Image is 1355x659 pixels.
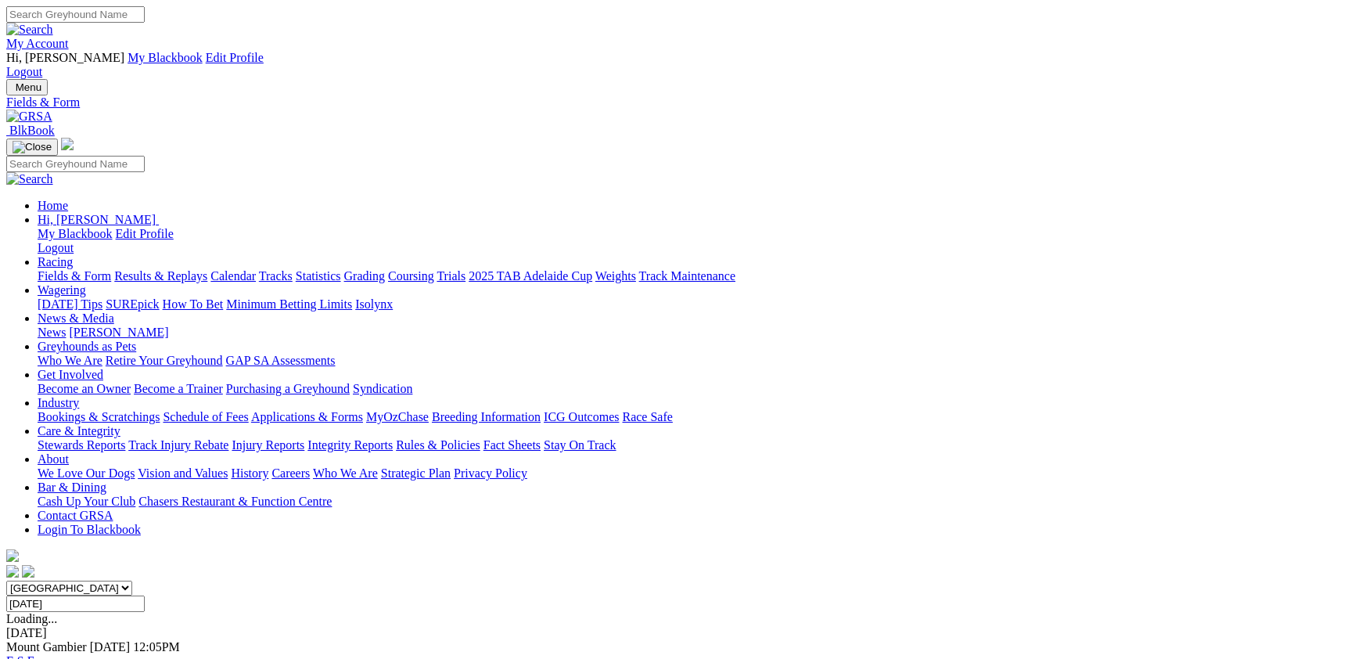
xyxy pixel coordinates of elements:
a: News [38,326,66,339]
a: Stay On Track [544,438,616,452]
a: Syndication [353,382,412,395]
a: Edit Profile [116,227,174,240]
a: History [231,466,268,480]
a: ICG Outcomes [544,410,619,423]
a: Weights [595,269,636,283]
img: Search [6,23,53,37]
a: My Blackbook [38,227,113,240]
a: Statistics [296,269,341,283]
a: Become a Trainer [134,382,223,395]
a: Results & Replays [114,269,207,283]
div: Industry [38,410,1349,424]
a: Trials [437,269,465,283]
button: Toggle navigation [6,139,58,156]
a: Track Maintenance [639,269,735,283]
a: Breeding Information [432,410,541,423]
div: Wagering [38,297,1349,311]
a: Hi, [PERSON_NAME] [38,213,159,226]
span: BlkBook [9,124,55,137]
a: Get Involved [38,368,103,381]
a: Who We Are [313,466,378,480]
a: Isolynx [355,297,393,311]
a: [PERSON_NAME] [69,326,168,339]
img: Close [13,141,52,153]
a: 2025 TAB Adelaide Cup [469,269,592,283]
a: Fields & Form [6,95,1349,110]
a: Logout [38,241,74,254]
a: Industry [38,396,79,409]
span: Menu [16,81,41,93]
a: Bookings & Scratchings [38,410,160,423]
div: Bar & Dining [38,495,1349,509]
a: Tracks [259,269,293,283]
input: Select date [6,596,145,612]
a: Stewards Reports [38,438,125,452]
a: Applications & Forms [251,410,363,423]
a: Become an Owner [38,382,131,395]
a: Schedule of Fees [163,410,248,423]
a: Integrity Reports [307,438,393,452]
a: SUREpick [106,297,159,311]
a: Who We Are [38,354,102,367]
span: 12:05PM [133,640,180,654]
a: Care & Integrity [38,424,120,438]
a: Grading [344,269,385,283]
a: Race Safe [622,410,672,423]
div: Get Involved [38,382,1349,396]
a: Coursing [388,269,434,283]
button: Toggle navigation [6,79,48,95]
a: Contact GRSA [38,509,113,522]
input: Search [6,6,145,23]
a: About [38,452,69,466]
a: [DATE] Tips [38,297,102,311]
div: Care & Integrity [38,438,1349,452]
a: Strategic Plan [381,466,451,480]
div: [DATE] [6,626,1349,640]
span: Loading... [6,612,57,625]
img: logo-grsa-white.png [6,549,19,562]
a: Injury Reports [232,438,304,452]
div: News & Media [38,326,1349,340]
img: GRSA [6,110,52,124]
a: Racing [38,255,73,268]
a: BlkBook [6,124,55,137]
a: Login To Blackbook [38,523,141,536]
a: Purchasing a Greyhound [226,382,350,395]
a: Minimum Betting Limits [226,297,352,311]
a: Privacy Policy [454,466,527,480]
img: twitter.svg [22,565,34,578]
a: Fields & Form [38,269,111,283]
a: Chasers Restaurant & Function Centre [138,495,332,508]
img: logo-grsa-white.png [61,138,74,150]
a: Cash Up Your Club [38,495,135,508]
input: Search [6,156,145,172]
a: Bar & Dining [38,481,106,494]
a: Track Injury Rebate [128,438,228,452]
a: News & Media [38,311,114,325]
span: Mount Gambier [6,640,87,654]
a: Wagering [38,283,86,297]
a: Calendar [210,269,256,283]
a: Retire Your Greyhound [106,354,223,367]
div: Greyhounds as Pets [38,354,1349,368]
img: Search [6,172,53,186]
a: My Account [6,37,69,50]
a: Edit Profile [206,51,264,64]
span: [DATE] [90,640,131,654]
a: Fact Sheets [483,438,541,452]
a: Home [38,199,68,212]
a: Careers [271,466,310,480]
a: GAP SA Assessments [226,354,336,367]
a: My Blackbook [128,51,203,64]
span: Hi, [PERSON_NAME] [6,51,124,64]
a: We Love Our Dogs [38,466,135,480]
div: Racing [38,269,1349,283]
a: How To Bet [163,297,224,311]
img: facebook.svg [6,565,19,578]
a: Vision and Values [138,466,228,480]
span: Hi, [PERSON_NAME] [38,213,156,226]
div: My Account [6,51,1349,79]
div: About [38,466,1349,481]
a: Logout [6,65,42,78]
